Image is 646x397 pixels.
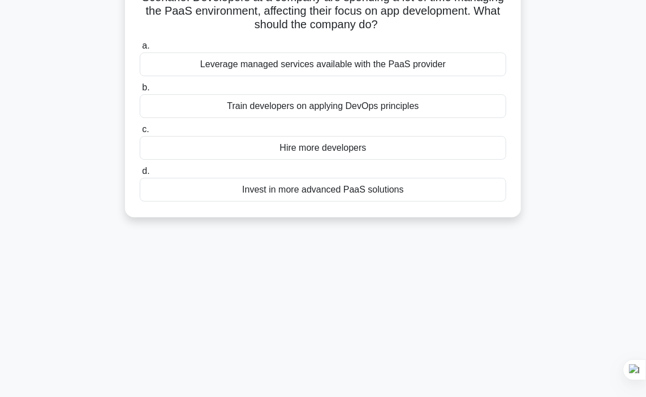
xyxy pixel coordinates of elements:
[140,94,506,118] div: Train developers on applying DevOps principles
[142,41,149,50] span: a.
[142,82,149,92] span: b.
[142,124,149,134] span: c.
[140,53,506,76] div: Leverage managed services available with the PaaS provider
[140,136,506,160] div: Hire more developers
[142,166,149,176] span: d.
[140,178,506,202] div: Invest in more advanced PaaS solutions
